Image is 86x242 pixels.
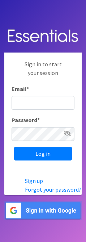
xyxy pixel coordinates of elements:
a: Forgot your password? [25,186,81,193]
label: Password [12,116,40,124]
img: Human Essentials [4,25,82,47]
abbr: required [37,116,40,124]
p: Sign in to start your session [12,60,74,84]
input: Log in [14,147,72,160]
a: Sign up [25,177,43,184]
img: Sign in with Google [4,201,82,220]
abbr: required [26,85,29,92]
label: Email [12,84,29,93]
